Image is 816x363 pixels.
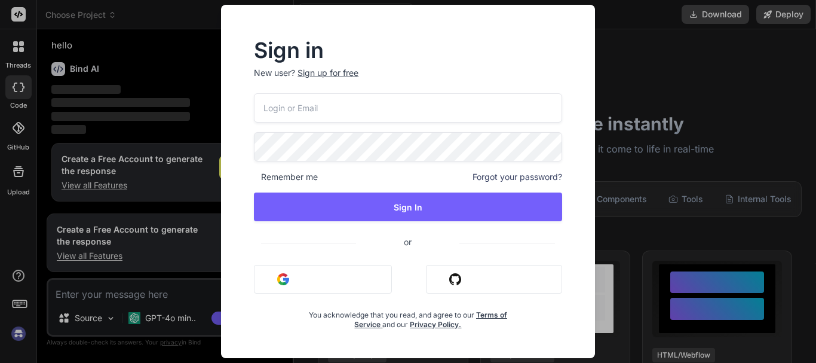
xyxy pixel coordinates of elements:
[254,171,318,183] span: Remember me
[449,273,461,285] img: github
[426,265,562,294] button: Sign in with Github
[305,303,511,330] div: You acknowledge that you read, and agree to our and our
[254,265,392,294] button: Sign in with Google
[410,320,461,329] a: Privacy Policy.
[473,171,562,183] span: Forgot your password?
[254,93,562,123] input: Login or Email
[254,67,562,93] p: New user?
[277,273,289,285] img: google
[254,193,562,221] button: Sign In
[297,67,358,79] div: Sign up for free
[354,310,507,329] a: Terms of Service
[356,227,459,257] span: or
[254,41,562,60] h2: Sign in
